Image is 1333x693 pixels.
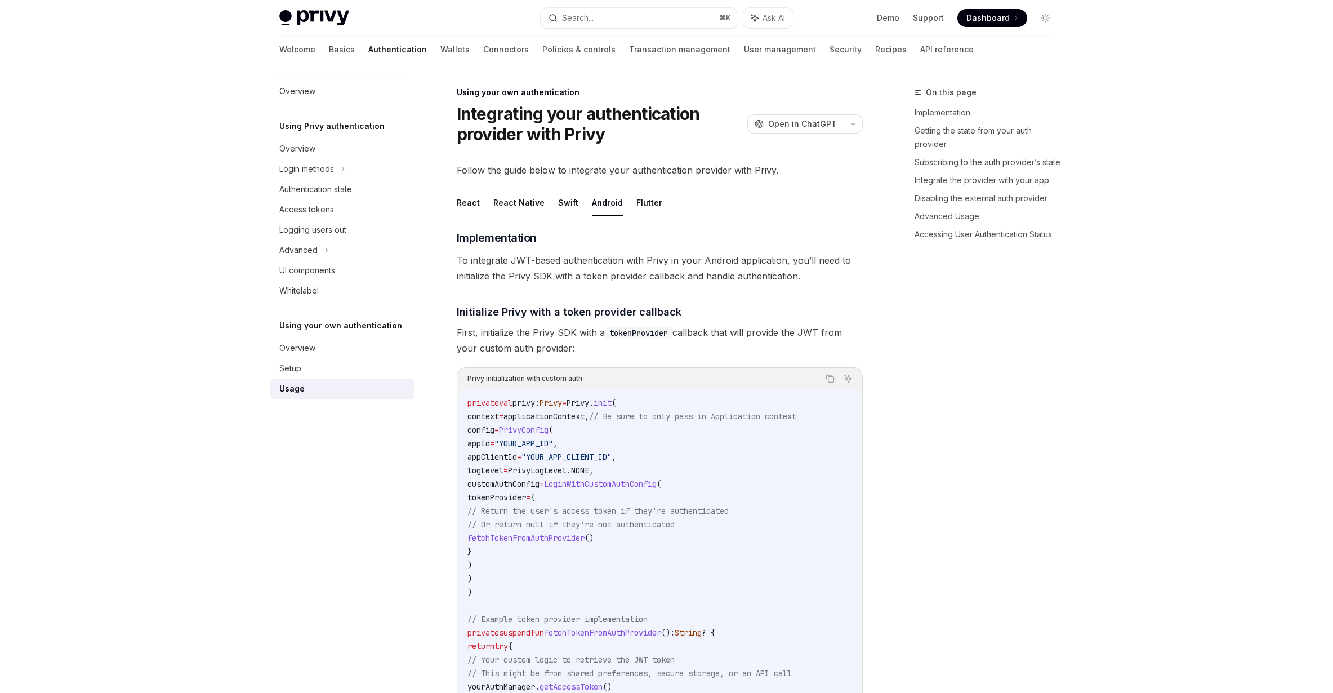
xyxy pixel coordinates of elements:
[279,341,315,355] div: Overview
[467,655,675,665] span: // Your custom logic to retrieve the JWT token
[270,338,414,358] a: Overview
[661,628,675,638] span: ():
[270,358,414,379] a: Setup
[629,36,730,63] a: Transaction management
[675,628,702,638] span: String
[279,119,385,133] h5: Using Privy authentication
[279,10,349,26] img: light logo
[270,220,414,240] a: Logging users out
[503,411,589,421] span: applicationContext,
[558,189,578,216] button: Swift
[279,223,346,237] div: Logging users out
[915,104,1063,122] a: Implementation
[915,207,1063,225] a: Advanced Usage
[270,81,414,101] a: Overview
[279,85,315,98] div: Overview
[279,362,301,375] div: Setup
[467,398,499,408] span: private
[467,547,472,557] span: }
[279,36,315,63] a: Welcome
[467,560,472,570] span: )
[467,506,729,516] span: // Return the user's access token if they're authenticated
[926,86,977,99] span: On this page
[562,11,594,25] div: Search...
[920,36,974,63] a: API reference
[499,425,549,435] span: PrivyConfig
[562,398,567,408] span: =
[467,425,494,435] span: config
[841,371,855,386] button: Ask AI
[279,243,318,257] div: Advanced
[823,371,837,386] button: Copy the contents from the code block
[567,398,594,408] span: Privy.
[270,379,414,399] a: Usage
[457,87,863,98] div: Using your own authentication
[467,465,503,476] span: logLevel
[270,260,414,281] a: UI components
[270,281,414,301] a: Whitelabel
[542,36,616,63] a: Policies & controls
[915,225,1063,243] a: Accessing User Authentication Status
[467,479,540,489] span: customAuthConfig
[279,319,402,332] h5: Using your own authentication
[467,371,582,386] div: Privy initialization with custom auth
[440,36,470,63] a: Wallets
[540,398,562,408] span: Privy
[368,36,427,63] a: Authentication
[499,411,503,421] span: =
[957,9,1027,27] a: Dashboard
[279,264,335,277] div: UI components
[612,452,616,462] span: ,
[467,438,490,448] span: appId
[457,325,863,356] span: First, initialize the Privy SDK with a callback that will provide the JWT from your custom auth p...
[526,492,530,503] span: =
[744,36,816,63] a: User management
[467,519,675,530] span: // Or return null if they're not authenticated
[541,8,738,28] button: Search...⌘K
[467,492,526,503] span: tokenProvider
[603,682,612,692] span: ()
[467,452,517,462] span: appClientId
[657,479,661,489] span: (
[279,203,334,216] div: Access tokens
[499,398,512,408] span: val
[508,641,512,651] span: {
[540,682,603,692] span: getAccessToken
[589,411,796,421] span: // Be sure to only pass in Application context
[467,574,472,584] span: )
[457,189,480,216] button: React
[467,533,585,543] span: fetchTokenFromAuthProvider
[508,465,594,476] span: PrivyLogLevel.NONE,
[499,628,530,638] span: suspend
[913,12,944,24] a: Support
[512,398,540,408] span: privy:
[279,382,305,396] div: Usage
[503,465,508,476] span: =
[636,189,662,216] button: Flutter
[457,230,537,246] span: Implementation
[494,425,499,435] span: =
[521,452,612,462] span: "YOUR_APP_CLIENT_ID"
[592,189,623,216] button: Android
[612,398,616,408] span: (
[1036,9,1054,27] button: Toggle dark mode
[768,118,837,130] span: Open in ChatGPT
[540,479,544,489] span: =
[763,12,785,24] span: Ask AI
[915,171,1063,189] a: Integrate the provider with your app
[457,162,863,178] span: Follow the guide below to integrate your authentication provider with Privy.
[915,189,1063,207] a: Disabling the external auth provider
[457,304,681,319] span: Initialize Privy with a token provider callback
[279,183,352,196] div: Authentication state
[457,252,863,284] span: To integrate JWT-based authentication with Privy in your Android application, you’ll need to init...
[877,12,899,24] a: Demo
[279,162,334,176] div: Login methods
[605,327,672,339] code: tokenProvider
[915,122,1063,153] a: Getting the state from your auth provider
[270,139,414,159] a: Overview
[544,479,657,489] span: LoginWithCustomAuthConfig
[467,668,792,678] span: // This might be from shared preferences, secure storage, or an API call
[594,398,612,408] span: init
[494,641,508,651] span: try
[549,425,553,435] span: (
